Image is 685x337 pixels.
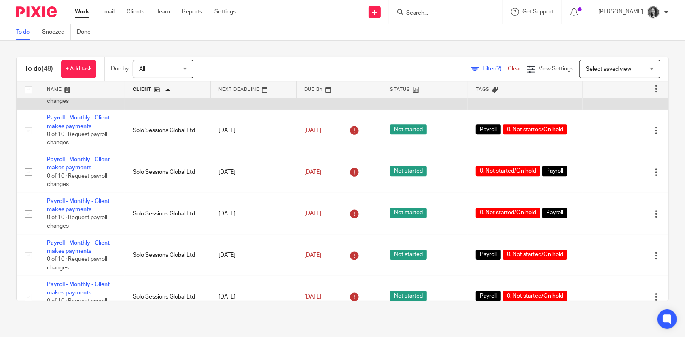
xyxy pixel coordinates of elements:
[125,193,210,235] td: Solo Sessions Global Ltd
[77,24,97,40] a: Done
[127,8,144,16] a: Clients
[539,66,573,72] span: View Settings
[390,208,427,218] span: Not started
[304,252,321,258] span: [DATE]
[139,66,145,72] span: All
[125,276,210,318] td: Solo Sessions Global Ltd
[476,208,540,218] span: 0. Not started/On hold
[125,110,210,151] td: Solo Sessions Global Ltd
[210,235,296,276] td: [DATE]
[16,6,57,17] img: Pixie
[304,169,321,175] span: [DATE]
[42,66,53,72] span: (48)
[476,124,501,134] span: Payroll
[47,257,107,271] span: 0 of 10 · Request payroll changes
[503,291,567,301] span: 0. Not started/On hold
[542,208,567,218] span: Payroll
[304,211,321,217] span: [DATE]
[61,60,96,78] a: + Add task
[495,66,502,72] span: (2)
[210,193,296,235] td: [DATE]
[47,198,110,212] a: Payroll - Monthly - Client makes payments
[47,157,110,171] a: Payroll - Monthly - Client makes payments
[304,294,321,300] span: [DATE]
[182,8,202,16] a: Reports
[47,240,110,254] a: Payroll - Monthly - Client makes payments
[476,166,540,176] span: 0. Not started/On hold
[125,151,210,193] td: Solo Sessions Global Ltd
[390,250,427,260] span: Not started
[508,66,521,72] a: Clear
[47,90,107,104] span: 0 of 13 · Request payroll changes
[47,282,110,295] a: Payroll - Monthly - Client makes payments
[390,291,427,301] span: Not started
[47,215,107,229] span: 0 of 10 · Request payroll changes
[75,8,89,16] a: Work
[586,66,631,72] span: Select saved view
[476,250,501,260] span: Payroll
[125,235,210,276] td: Solo Sessions Global Ltd
[304,128,321,133] span: [DATE]
[503,250,567,260] span: 0. Not started/On hold
[111,65,129,73] p: Due by
[598,8,643,16] p: [PERSON_NAME]
[47,115,110,129] a: Payroll - Monthly - Client makes payments
[647,6,660,19] img: brodie%203%20small.jpg
[157,8,170,16] a: Team
[522,9,554,15] span: Get Support
[210,110,296,151] td: [DATE]
[405,10,478,17] input: Search
[47,132,107,146] span: 0 of 10 · Request payroll changes
[390,124,427,134] span: Not started
[210,276,296,318] td: [DATE]
[214,8,236,16] a: Settings
[476,291,501,301] span: Payroll
[47,173,107,188] span: 0 of 10 · Request payroll changes
[482,66,508,72] span: Filter
[210,151,296,193] td: [DATE]
[47,298,107,312] span: 0 of 10 · Request payroll changes
[390,166,427,176] span: Not started
[503,124,567,134] span: 0. Not started/On hold
[42,24,71,40] a: Snoozed
[542,166,567,176] span: Payroll
[101,8,115,16] a: Email
[476,87,490,92] span: Tags
[25,65,53,73] h1: To do
[16,24,36,40] a: To do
